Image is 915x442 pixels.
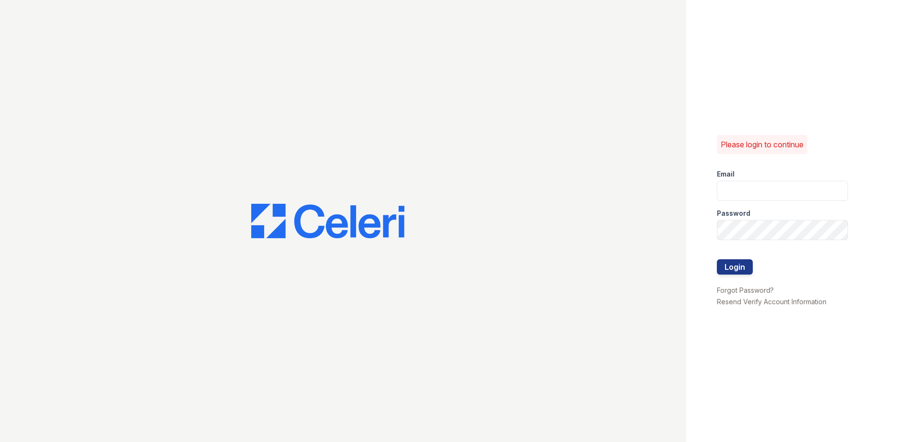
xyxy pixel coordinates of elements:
button: Login [717,259,753,275]
img: CE_Logo_Blue-a8612792a0a2168367f1c8372b55b34899dd931a85d93a1a3d3e32e68fde9ad4.png [251,204,404,238]
label: Password [717,209,750,218]
p: Please login to continue [721,139,803,150]
a: Resend Verify Account Information [717,298,826,306]
label: Email [717,169,735,179]
a: Forgot Password? [717,286,774,294]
